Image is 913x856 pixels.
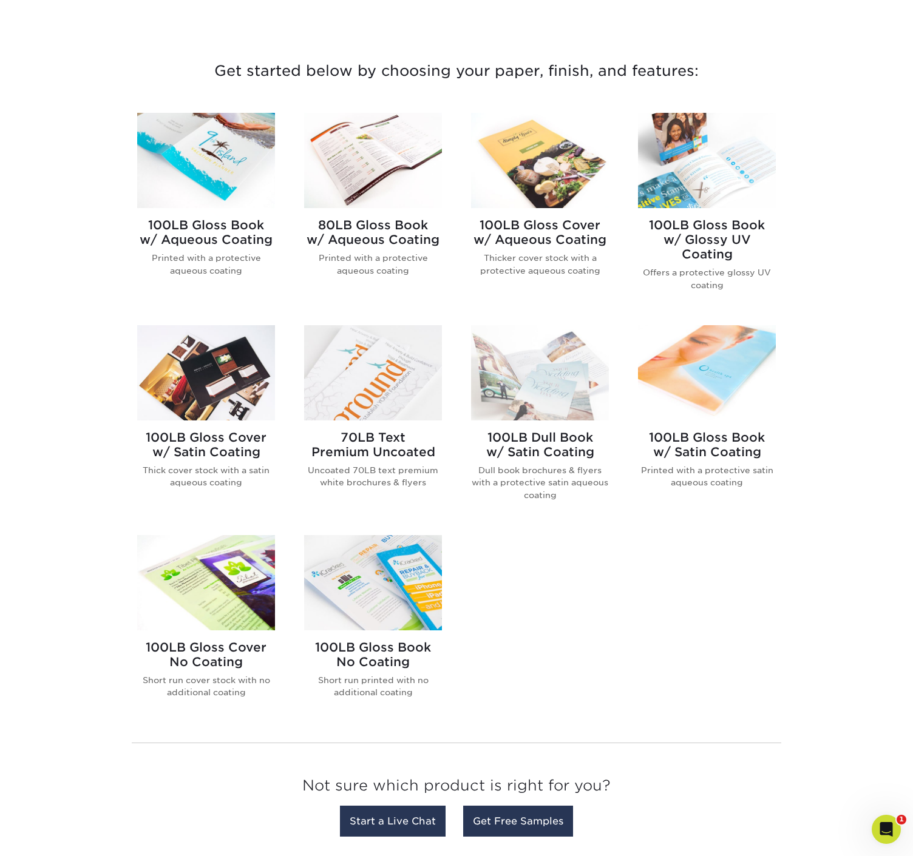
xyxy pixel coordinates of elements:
h3: Not sure which product is right for you? [132,767,781,809]
p: Short run printed with no additional coating [304,674,442,699]
h2: 100LB Gloss Book w/ Glossy UV Coating [638,218,776,261]
a: 100LB Gloss Cover<br/>w/ Satin Coating Brochures & Flyers 100LB Gloss Coverw/ Satin Coating Thick... [137,325,275,521]
h2: 100LB Gloss Book w/ Satin Coating [638,430,776,459]
p: Offers a protective glossy UV coating [638,266,776,291]
p: Printed with a protective satin aqueous coating [638,464,776,489]
h2: 100LB Dull Book w/ Satin Coating [471,430,609,459]
h2: 100LB Gloss Book w/ Aqueous Coating [137,218,275,247]
h2: 100LB Gloss Cover w/ Aqueous Coating [471,218,609,247]
p: Short run cover stock with no additional coating [137,674,275,699]
a: 100LB Gloss Book<br/>w/ Satin Coating Brochures & Flyers 100LB Gloss Bookw/ Satin Coating Printed... [638,325,776,521]
a: 100LB Gloss Cover<br/>w/ Aqueous Coating Brochures & Flyers 100LB Gloss Coverw/ Aqueous Coating T... [471,113,609,311]
a: 100LB Gloss Cover<br/>No Coating Brochures & Flyers 100LB Gloss CoverNo Coating Short run cover s... [137,535,275,718]
p: Thicker cover stock with a protective aqueous coating [471,252,609,277]
h2: 100LB Gloss Cover No Coating [137,640,275,669]
p: Uncoated 70LB text premium white brochures & flyers [304,464,442,489]
iframe: Intercom live chat [872,815,901,844]
h2: 70LB Text Premium Uncoated [304,430,442,459]
h3: Get started below by choosing your paper, finish, and features: [101,44,812,98]
p: Printed with a protective aqueous coating [304,252,442,277]
h2: 80LB Gloss Book w/ Aqueous Coating [304,218,442,247]
img: 100LB Gloss Book<br/>No Coating Brochures & Flyers [304,535,442,630]
img: 100LB Gloss Book<br/>w/ Glossy UV Coating Brochures & Flyers [638,113,776,208]
span: 1 [897,815,906,824]
img: 100LB Gloss Cover<br/>w/ Satin Coating Brochures & Flyers [137,325,275,420]
a: 70LB Text<br/>Premium Uncoated Brochures & Flyers 70LB TextPremium Uncoated Uncoated 70LB text pr... [304,325,442,521]
img: 100LB Dull Book<br/>w/ Satin Coating Brochures & Flyers [471,325,609,420]
img: 70LB Text<br/>Premium Uncoated Brochures & Flyers [304,325,442,420]
img: 100LB Gloss Book<br/>w/ Satin Coating Brochures & Flyers [638,325,776,420]
a: 80LB Gloss Book<br/>w/ Aqueous Coating Brochures & Flyers 80LB Gloss Bookw/ Aqueous Coating Print... [304,113,442,311]
img: 100LB Gloss Book<br/>w/ Aqueous Coating Brochures & Flyers [137,113,275,208]
h2: 100LB Gloss Cover w/ Satin Coating [137,430,275,459]
a: 100LB Gloss Book<br/>w/ Aqueous Coating Brochures & Flyers 100LB Gloss Bookw/ Aqueous Coating Pri... [137,113,275,311]
h2: 100LB Gloss Book No Coating [304,640,442,669]
a: Get Free Samples [463,806,573,837]
img: 100LB Gloss Cover<br/>No Coating Brochures & Flyers [137,535,275,630]
a: 100LB Gloss Book<br/>No Coating Brochures & Flyers 100LB Gloss BookNo Coating Short run printed w... [304,535,442,718]
p: Dull book brochures & flyers with a protective satin aqueous coating [471,464,609,501]
a: Start a Live Chat [340,806,446,837]
p: Thick cover stock with a satin aqueous coating [137,464,275,489]
img: 80LB Gloss Book<br/>w/ Aqueous Coating Brochures & Flyers [304,113,442,208]
img: 100LB Gloss Cover<br/>w/ Aqueous Coating Brochures & Flyers [471,113,609,208]
a: 100LB Gloss Book<br/>w/ Glossy UV Coating Brochures & Flyers 100LB Gloss Bookw/ Glossy UV Coating... [638,113,776,311]
a: 100LB Dull Book<br/>w/ Satin Coating Brochures & Flyers 100LB Dull Bookw/ Satin Coating Dull book... [471,325,609,521]
p: Printed with a protective aqueous coating [137,252,275,277]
